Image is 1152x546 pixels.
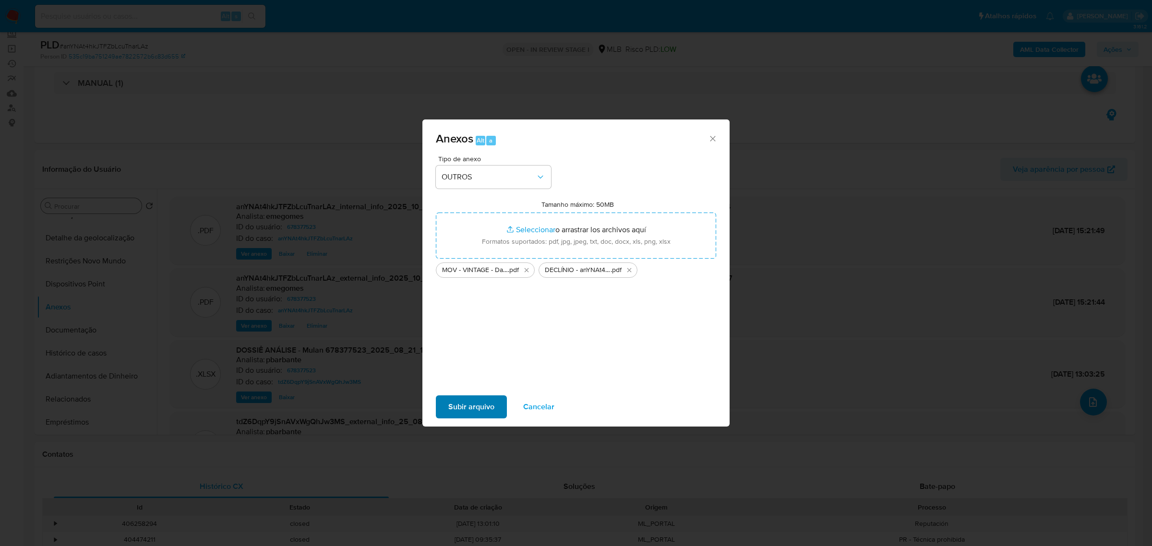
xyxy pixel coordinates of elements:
[611,265,622,275] span: .pdf
[436,166,551,189] button: OUTROS
[436,130,473,147] span: Anexos
[523,396,554,417] span: Cancelar
[448,396,494,417] span: Subir arquivo
[541,200,614,209] label: Tamanho máximo: 50MB
[442,265,508,275] span: MOV - VINTAGE - Data [GEOGRAPHIC_DATA]
[442,172,536,182] span: OUTROS
[436,259,716,278] ul: Archivos seleccionados
[521,264,532,276] button: Eliminar MOV - VINTAGE - Data TX.pdf
[624,264,635,276] button: Eliminar DECLÍNIO - anYNAt4hkJTFZbLcuTnarLAz - CNPJ 39583264000150 - VINTAGE 81 LTDA (1).pdf
[436,395,507,418] button: Subir arquivo
[708,134,717,142] button: Cerrar
[511,395,567,418] button: Cancelar
[477,136,484,145] span: Alt
[438,155,553,162] span: Tipo de anexo
[545,265,611,275] span: DECLÍNIO - anYNAt4hkJTFZbLcuTnarLAz - CNPJ 39583264000150 - VINTAGE 81 LTDA (1)
[489,136,492,145] span: a
[508,265,519,275] span: .pdf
